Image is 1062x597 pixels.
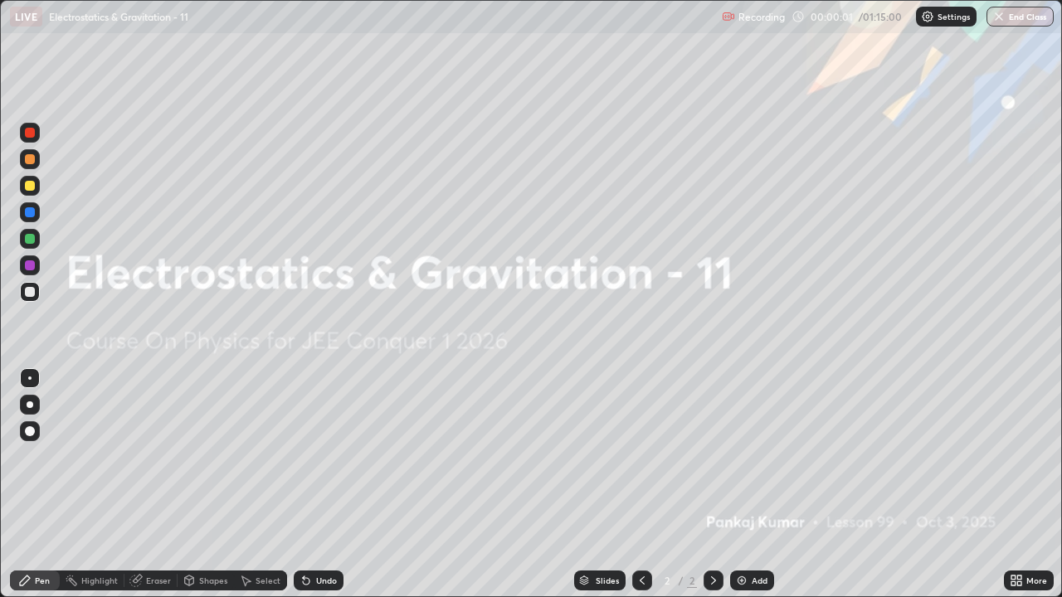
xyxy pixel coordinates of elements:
div: Pen [35,576,50,585]
div: Eraser [146,576,171,585]
img: end-class-cross [992,10,1006,23]
p: LIVE [15,10,37,23]
div: / [679,575,684,585]
p: Settings [938,12,970,21]
div: 2 [687,573,697,588]
div: Undo [316,576,337,585]
div: More [1026,576,1047,585]
div: Highlight [81,576,118,585]
div: Shapes [199,576,227,585]
div: Slides [596,576,619,585]
img: add-slide-button [735,574,748,587]
p: Recording [738,11,785,23]
img: class-settings-icons [921,10,934,23]
div: 2 [659,575,675,585]
img: recording.375f2c34.svg [722,10,735,23]
div: Select [256,576,280,585]
p: Electrostatics & Gravitation - 11 [49,10,188,23]
button: End Class [986,7,1054,27]
div: Add [752,576,767,585]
